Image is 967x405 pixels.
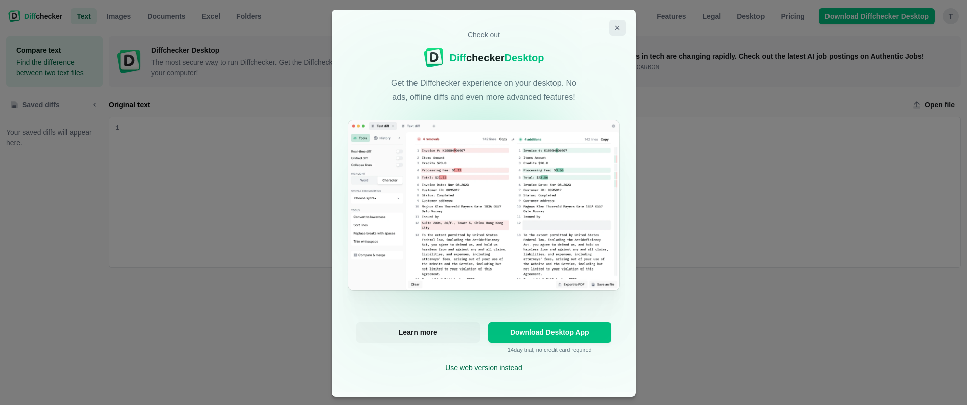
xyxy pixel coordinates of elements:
[494,329,605,336] span: Download Desktop App
[609,20,626,36] button: Close modal
[467,30,499,40] p: Check out
[488,322,611,353] div: 14 day trial, no credit card required
[423,48,443,68] img: Diffchecker logo
[396,327,439,337] span: Learn more
[445,364,522,372] a: Use web version instead
[356,322,480,343] a: Learn more
[488,322,611,343] a: Download Desktop App
[449,51,544,65] div: checker
[383,76,584,104] p: Get the Diffchecker experience on your desktop. No ads, offline diffs and even more advanced feat...
[348,121,619,290] img: Diffchecker interface screenshot
[449,52,466,63] span: Diff
[504,52,544,63] span: Desktop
